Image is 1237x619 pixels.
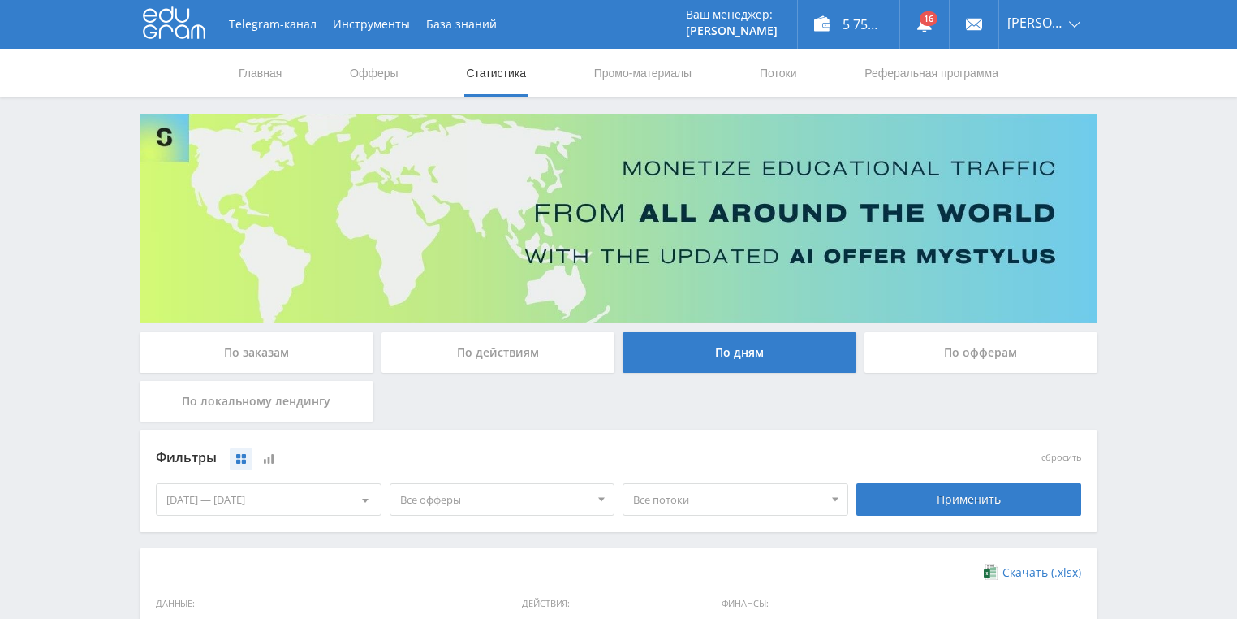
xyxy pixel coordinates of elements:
[348,49,400,97] a: Офферы
[709,591,1085,618] span: Финансы:
[400,484,590,515] span: Все офферы
[1007,16,1064,29] span: [PERSON_NAME]
[237,49,283,97] a: Главная
[140,381,373,422] div: По локальному лендингу
[140,332,373,373] div: По заказам
[381,332,615,373] div: По действиям
[1002,566,1081,579] span: Скачать (.xlsx)
[686,24,778,37] p: [PERSON_NAME]
[863,49,1000,97] a: Реферальная программа
[633,484,823,515] span: Все потоки
[1041,452,1081,463] button: сбросить
[464,49,528,97] a: Статистика
[593,49,693,97] a: Промо-материалы
[864,332,1098,373] div: По офферам
[686,8,778,21] p: Ваш менеджер:
[984,565,1081,581] a: Скачать (.xlsx)
[623,332,856,373] div: По дням
[148,591,502,618] span: Данные:
[856,483,1082,516] div: Применить
[510,591,700,618] span: Действия:
[758,49,799,97] a: Потоки
[157,484,381,515] div: [DATE] — [DATE]
[984,564,998,580] img: xlsx
[156,446,848,470] div: Фильтры
[140,114,1097,323] img: Banner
